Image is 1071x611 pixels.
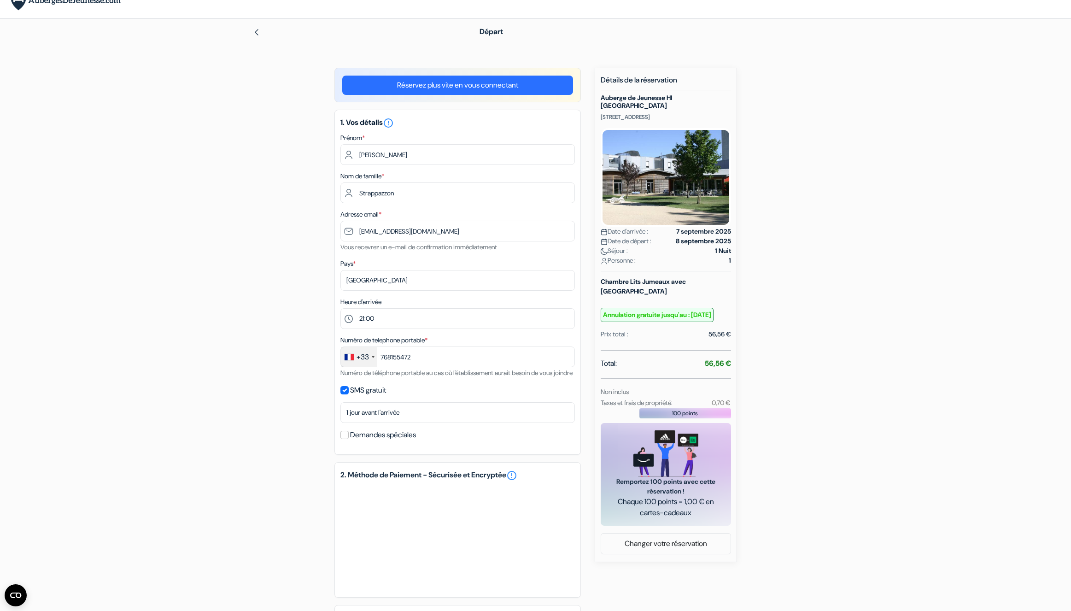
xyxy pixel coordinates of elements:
span: Personne : [601,256,636,265]
strong: 8 septembre 2025 [676,236,731,246]
small: Annulation gratuite jusqu'au : [DATE] [601,308,714,322]
img: calendar.svg [601,229,608,235]
label: Pays [340,259,356,269]
input: Entrer adresse e-mail [340,221,575,241]
h5: Auberge de Jeunesse HI [GEOGRAPHIC_DATA] [601,94,731,110]
iframe: Cadre de saisie sécurisé pour le paiement [339,483,577,592]
label: Adresse email [340,210,381,219]
small: Non inclus [601,388,629,396]
a: error_outline [506,470,517,481]
strong: 1 Nuit [715,246,731,256]
a: error_outline [383,117,394,127]
span: Départ [480,27,503,36]
small: 0,70 € [712,399,731,407]
b: Chambre Lits Jumeaux avec [GEOGRAPHIC_DATA] [601,277,686,295]
img: left_arrow.svg [253,29,260,36]
small: Numéro de téléphone portable au cas où l'établissement aurait besoin de vous joindre [340,369,573,377]
button: Ouvrir le widget CMP [5,584,27,606]
a: Réservez plus vite en vous connectant [342,76,573,95]
span: Remportez 100 points avec cette réservation ! [612,477,720,496]
input: Entrez votre prénom [340,144,575,165]
img: user_icon.svg [601,258,608,264]
h5: 2. Méthode de Paiement - Sécurisée et Encryptée [340,470,575,481]
p: [STREET_ADDRESS] [601,113,731,121]
input: 6 12 34 56 78 [340,347,575,367]
strong: 56,56 € [705,358,731,368]
label: Nom de famille [340,171,384,181]
span: Chaque 100 points = 1,00 € en cartes-cadeaux [612,496,720,518]
img: moon.svg [601,248,608,255]
h5: Détails de la réservation [601,76,731,90]
a: Changer votre réservation [601,535,731,552]
span: Date d'arrivée : [601,227,648,236]
strong: 7 septembre 2025 [676,227,731,236]
small: Vous recevrez un e-mail de confirmation immédiatement [340,243,497,251]
img: calendar.svg [601,238,608,245]
input: Entrer le nom de famille [340,182,575,203]
span: 100 points [672,409,698,417]
span: Total: [601,358,617,369]
span: Séjour : [601,246,628,256]
div: France: +33 [341,347,377,367]
div: +33 [357,352,369,363]
label: SMS gratuit [350,384,386,397]
label: Demandes spéciales [350,429,416,441]
label: Numéro de telephone portable [340,335,427,345]
i: error_outline [383,117,394,129]
label: Heure d'arrivée [340,297,381,307]
img: gift_card_hero_new.png [633,430,698,477]
label: Prénom [340,133,365,143]
div: Prix total : [601,329,628,339]
div: 56,56 € [708,329,731,339]
h5: 1. Vos détails [340,117,575,129]
small: Taxes et frais de propriété: [601,399,673,407]
strong: 1 [729,256,731,265]
span: Date de départ : [601,236,651,246]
